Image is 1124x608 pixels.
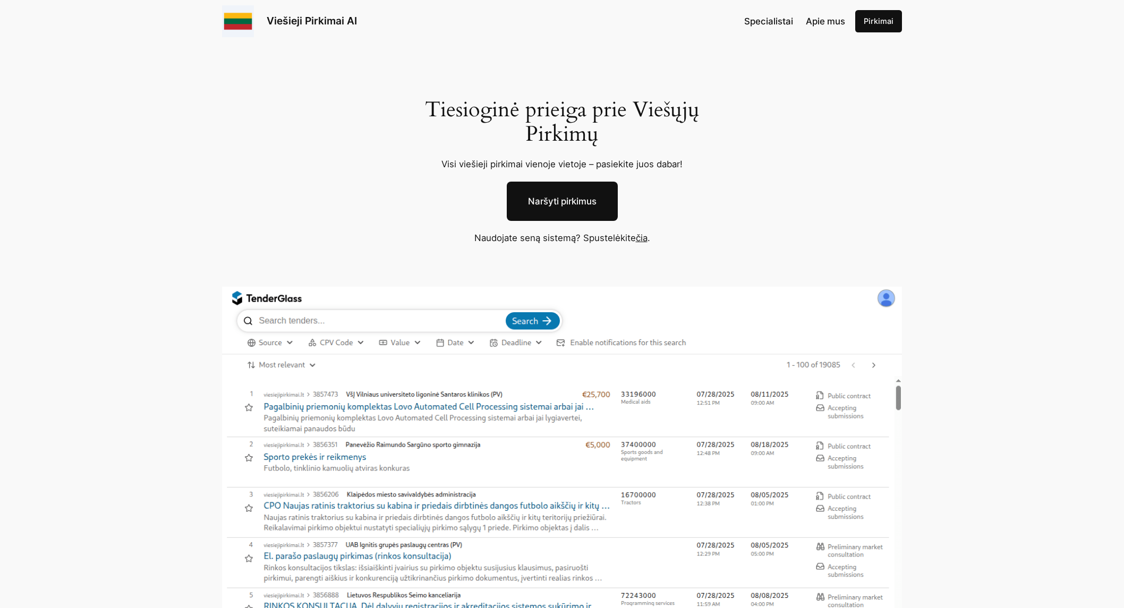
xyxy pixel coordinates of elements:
a: Naršyti pirkimus [507,182,618,221]
a: Viešieji Pirkimai AI [267,14,357,27]
img: Viešieji pirkimai logo [222,5,254,37]
a: Specialistai [744,14,793,28]
p: Naudojate seną sistemą? Spustelėkite . [397,231,727,245]
a: Apie mus [806,14,845,28]
nav: Navigation [744,14,845,28]
a: čia [636,233,648,243]
h1: Tiesioginė prieiga prie Viešųjų Pirkimų [412,98,712,147]
span: Apie mus [806,16,845,27]
a: Pirkimai [855,10,902,32]
p: Visi viešieji pirkimai vienoje vietoje – pasiekite juos dabar! [412,157,712,171]
span: Specialistai [744,16,793,27]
